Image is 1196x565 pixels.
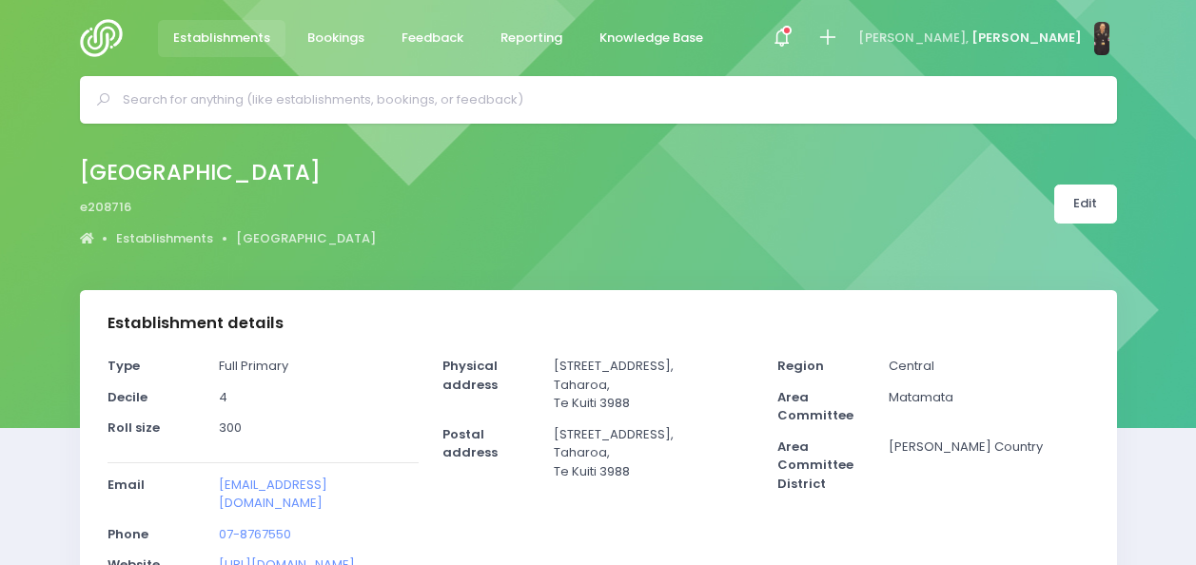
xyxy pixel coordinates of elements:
p: 300 [219,419,419,438]
strong: Email [108,476,145,494]
p: [STREET_ADDRESS], Taharoa, Te Kuiti 3988 [554,357,754,413]
a: Edit [1054,185,1117,224]
strong: Physical address [442,357,498,394]
a: Knowledge Base [584,20,719,57]
a: Reporting [485,20,578,57]
input: Search for anything (like establishments, bookings, or feedback) [123,86,1090,114]
img: Logo [80,19,134,57]
a: [EMAIL_ADDRESS][DOMAIN_NAME] [219,476,327,513]
strong: Decile [108,388,147,406]
a: Establishments [158,20,286,57]
strong: Type [108,357,140,375]
p: Full Primary [219,357,419,376]
span: [PERSON_NAME] [971,29,1082,48]
a: Bookings [292,20,381,57]
strong: Roll size [108,419,160,437]
strong: Area Committee District [777,438,853,493]
span: [PERSON_NAME], [858,29,969,48]
p: Matamata [889,388,1088,407]
h3: Establishment details [108,314,284,333]
span: e208716 [80,198,131,217]
img: N [1094,22,1109,55]
p: Central [889,357,1088,376]
span: Bookings [307,29,364,48]
strong: Area Committee [777,388,853,425]
strong: Postal address [442,425,498,462]
p: 4 [219,388,419,407]
a: 07-8767550 [219,525,291,543]
span: Feedback [402,29,463,48]
strong: Phone [108,525,148,543]
a: [GEOGRAPHIC_DATA] [236,229,376,248]
p: [STREET_ADDRESS], Taharoa, Te Kuiti 3988 [554,425,754,481]
strong: Region [777,357,824,375]
h2: [GEOGRAPHIC_DATA] [80,160,361,185]
p: [PERSON_NAME] Country [889,438,1088,457]
a: Feedback [386,20,480,57]
span: Knowledge Base [599,29,703,48]
span: Establishments [173,29,270,48]
a: Establishments [116,229,213,248]
span: Reporting [500,29,562,48]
